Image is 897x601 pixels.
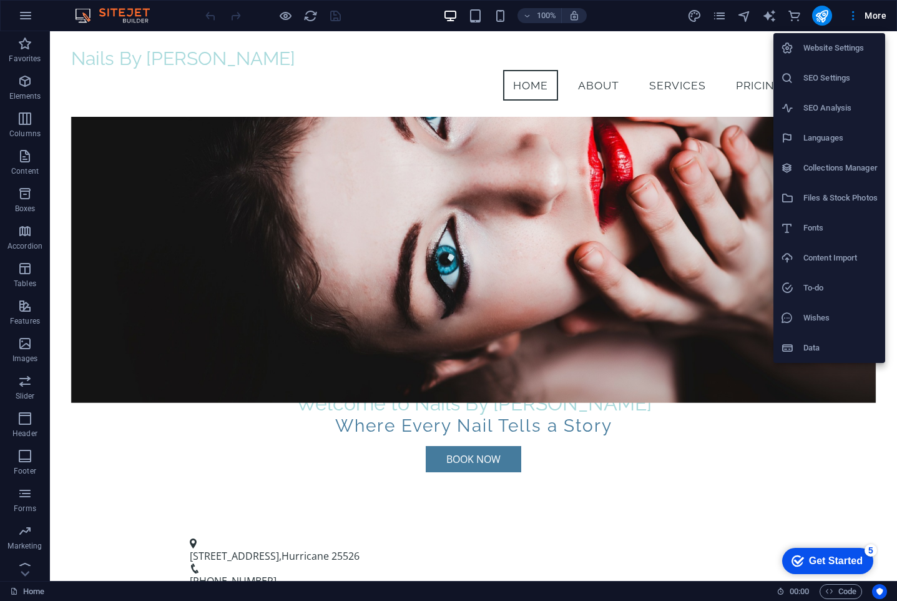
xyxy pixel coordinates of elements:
[140,517,697,532] p: ,
[140,543,227,557] span: [PHONE_NUMBER]
[803,131,878,146] h6: Languages
[37,14,91,25] div: Get Started
[92,2,105,15] div: 5
[803,281,878,296] h6: To-do
[803,41,878,56] h6: Website Settings
[803,191,878,206] h6: Files & Stock Photos
[803,221,878,236] h6: Fonts
[803,71,878,86] h6: SEO Settings
[232,518,279,532] span: Hurricane
[803,251,878,266] h6: Content Import
[803,310,878,325] h6: Wishes
[282,518,310,532] span: 25526
[140,518,229,532] span: [STREET_ADDRESS]
[10,6,101,32] div: Get Started 5 items remaining, 0% complete
[803,340,878,355] h6: Data
[803,101,878,116] h6: SEO Analysis
[803,161,878,176] h6: Collections Manager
